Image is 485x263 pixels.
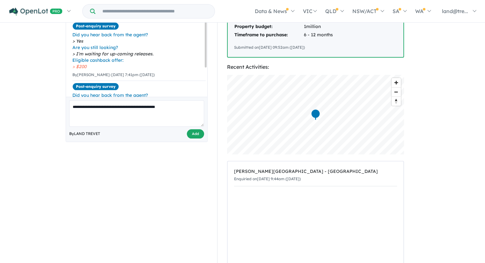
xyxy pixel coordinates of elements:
a: [PERSON_NAME][GEOGRAPHIC_DATA] - [GEOGRAPHIC_DATA]Enquiried on[DATE] 9:44am ([DATE]) [234,165,397,187]
td: Timeframe to purchase: [234,31,304,39]
span: land@tre... [442,8,468,14]
button: Zoom in [392,78,401,87]
td: 6 - 12 months [304,31,373,39]
span: Yes [72,38,206,44]
span: Zoom out [392,88,401,96]
td: 1million [304,23,373,31]
i: Eligible cashback offer: [72,57,123,63]
span: By LAND TREVET [69,131,100,137]
td: Property budget: [234,23,304,31]
canvas: Map [227,75,404,154]
div: Recent Activities: [227,63,404,71]
button: Reset bearing to north [392,96,401,106]
div: Submitted on [DATE] 09:52am ([DATE]) [234,44,397,51]
input: Try estate name, suburb, builder or developer [97,4,213,18]
button: Zoom out [392,87,401,96]
div: [PERSON_NAME][GEOGRAPHIC_DATA] - [GEOGRAPHIC_DATA] [234,168,397,175]
span: Did you hear back from the agent? [72,92,206,98]
span: I'm waiting for up-coming releases. [72,51,206,57]
span: Did you hear back from the agent? [72,32,206,38]
span: $200 [72,63,206,70]
span: Post-enquiry survey [72,22,119,30]
span: Post-enquiry survey [72,83,119,90]
small: By [PERSON_NAME] - [DATE] 7:41pm ([DATE]) [72,72,155,77]
img: Openlot PRO Logo White [9,8,62,16]
span: Are you still looking? [72,44,206,51]
small: Enquiried on [DATE] 9:44am ([DATE]) [234,176,301,181]
div: Map marker [311,109,320,121]
button: Add [187,129,204,139]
